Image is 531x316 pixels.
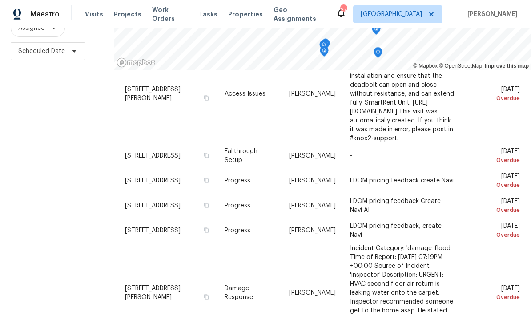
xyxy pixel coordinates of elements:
[225,90,265,97] span: Access Issues
[469,93,520,102] div: Overdue
[469,292,520,301] div: Overdue
[114,10,141,19] span: Projects
[18,47,65,56] span: Scheduled Date
[469,173,520,190] span: [DATE]
[469,223,520,239] span: [DATE]
[464,10,518,19] span: [PERSON_NAME]
[274,5,325,23] span: Geo Assignments
[469,198,520,215] span: [DATE]
[372,24,381,38] div: Map marker
[469,86,520,102] span: [DATE]
[361,10,422,19] span: [GEOGRAPHIC_DATA]
[30,10,60,19] span: Maestro
[350,153,352,159] span: -
[125,153,181,159] span: [STREET_ADDRESS]
[340,5,346,14] div: 27
[469,181,520,190] div: Overdue
[202,176,210,184] button: Copy Address
[125,285,181,300] span: [STREET_ADDRESS][PERSON_NAME]
[225,203,250,209] span: Progress
[485,63,529,69] a: Improve this map
[202,151,210,159] button: Copy Address
[18,24,44,32] span: Assignee
[202,201,210,209] button: Copy Address
[125,178,181,184] span: [STREET_ADDRESS]
[469,148,520,165] span: [DATE]
[202,226,210,234] button: Copy Address
[289,227,336,234] span: [PERSON_NAME]
[469,156,520,165] div: Overdue
[289,289,336,296] span: [PERSON_NAME]
[117,57,156,68] a: Mapbox homepage
[350,198,441,213] span: LDOM pricing feedback Create Navi AI
[125,86,181,101] span: [STREET_ADDRESS][PERSON_NAME]
[225,227,250,234] span: Progress
[125,227,181,234] span: [STREET_ADDRESS]
[469,285,520,301] span: [DATE]
[321,39,330,53] div: Map marker
[225,148,257,163] span: Fallthrough Setup
[85,10,103,19] span: Visits
[225,178,250,184] span: Progress
[469,231,520,239] div: Overdue
[199,11,217,17] span: Tasks
[152,5,188,23] span: Work Orders
[225,285,253,300] span: Damage Response
[202,292,210,300] button: Copy Address
[289,90,336,97] span: [PERSON_NAME]
[202,93,210,101] button: Copy Address
[289,203,336,209] span: [PERSON_NAME]
[413,63,438,69] a: Mapbox
[439,63,482,69] a: OpenStreetMap
[350,178,454,184] span: LDOM pricing feedback create Navi
[469,206,520,215] div: Overdue
[125,203,181,209] span: [STREET_ADDRESS]
[289,178,336,184] span: [PERSON_NAME]
[374,47,382,61] div: Map marker
[350,46,454,141] span: The lock has jammed while unlocking several times in the last 24 hours. Please check the installa...
[319,40,328,54] div: Map marker
[350,223,442,238] span: LDOM pricing feedback, create Navi
[228,10,263,19] span: Properties
[289,153,336,159] span: [PERSON_NAME]
[320,46,329,60] div: Map marker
